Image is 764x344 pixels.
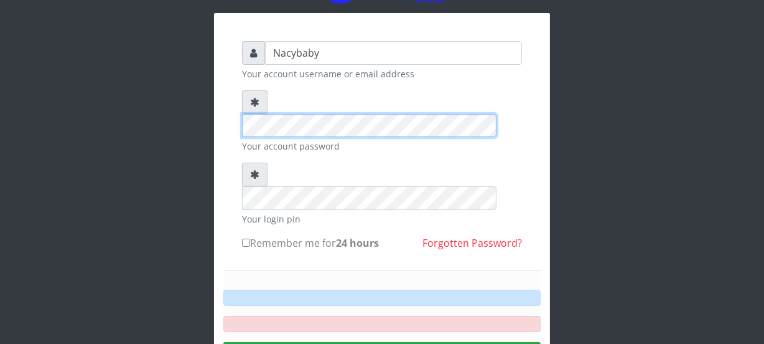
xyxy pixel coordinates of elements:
[242,140,522,153] small: Your account password
[336,236,379,250] b: 24 hours
[242,239,250,247] input: Remember me for24 hours
[242,236,379,251] label: Remember me for
[422,236,522,250] a: Forgotten Password?
[265,41,522,65] input: Username or email address
[242,213,522,226] small: Your login pin
[242,67,522,80] small: Your account username or email address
